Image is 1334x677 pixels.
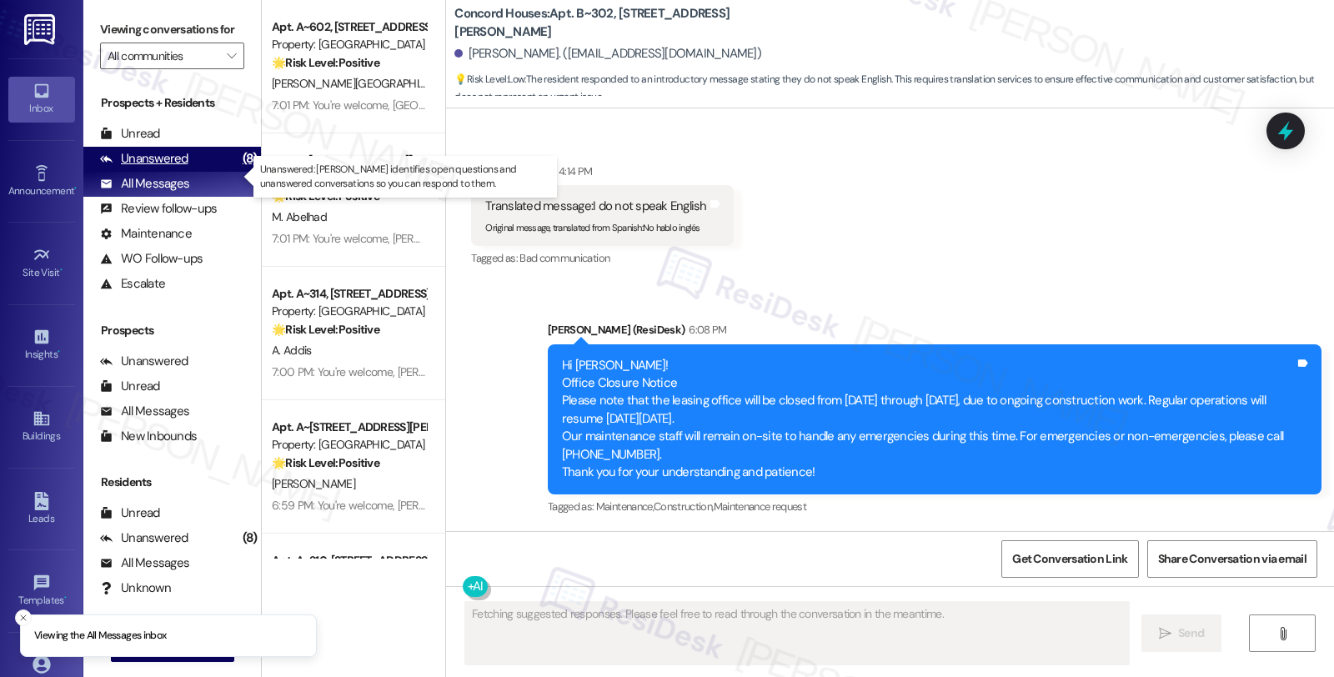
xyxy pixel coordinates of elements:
[562,357,1295,482] div: Hi [PERSON_NAME]! Office Closure Notice Please note that the leasing office will be closed from [...
[1158,550,1306,568] span: Share Conversation via email
[714,499,807,514] span: Maintenance request
[8,323,75,368] a: Insights •
[100,504,160,522] div: Unread
[272,303,426,320] div: Property: [GEOGRAPHIC_DATA]
[465,602,1129,664] textarea: Fetching suggested responses. Please feel free to read through the conversation in the meantime.
[272,364,484,379] div: 7:00 PM: You're welcome, [PERSON_NAME]!
[548,494,1321,519] div: Tagged as:
[485,198,706,215] div: Translated message: I do not speak English
[8,569,75,614] a: Templates •
[1001,540,1138,578] button: Get Conversation Link
[272,76,461,91] span: [PERSON_NAME][GEOGRAPHIC_DATA]
[100,579,171,597] div: Unknown
[64,592,67,604] span: •
[454,5,788,41] b: Concord Houses: Apt. B~302, [STREET_ADDRESS][PERSON_NAME]
[83,474,261,491] div: Residents
[100,554,189,572] div: All Messages
[272,343,311,358] span: A. Addis
[8,487,75,532] a: Leads
[100,353,188,370] div: Unanswered
[108,43,218,69] input: All communities
[100,175,189,193] div: All Messages
[272,152,426,169] div: Apt. B~[STREET_ADDRESS][PERSON_NAME]
[485,222,700,233] sub: Original message, translated from Spanish : No hablo inglés
[471,163,733,186] div: [PERSON_NAME]
[1012,550,1127,568] span: Get Conversation Link
[24,14,58,45] img: ResiDesk Logo
[454,71,1334,107] span: : The resident responded to an introductory message stating they do not speak English. This requi...
[8,77,75,122] a: Inbox
[60,264,63,276] span: •
[272,419,426,436] div: Apt. A~[STREET_ADDRESS][PERSON_NAME]
[238,146,262,172] div: (8)
[100,428,197,445] div: New Inbounds
[272,436,426,454] div: Property: [GEOGRAPHIC_DATA]
[100,200,217,218] div: Review follow-ups
[519,251,609,265] span: Bad communication
[15,609,32,626] button: Close toast
[454,45,761,63] div: [PERSON_NAME]. ([EMAIL_ADDRESS][DOMAIN_NAME])
[1159,627,1171,640] i: 
[272,36,426,53] div: Property: [GEOGRAPHIC_DATA]
[260,163,550,191] p: Unanswered: [PERSON_NAME] identifies open questions and unanswered conversations so you can respo...
[454,73,524,86] strong: 💡 Risk Level: Low
[83,94,261,112] div: Prospects + Residents
[272,188,379,203] strong: 🌟 Risk Level: Positive
[272,231,955,246] div: 7:01 PM: You're welcome, [PERSON_NAME]! If you ever need anything in the future, please don't hes...
[34,629,167,644] p: Viewing the All Messages inbox
[272,285,426,303] div: Apt. A~314, [STREET_ADDRESS][PERSON_NAME]
[272,552,426,569] div: Apt. A~210, [STREET_ADDRESS][PERSON_NAME]
[58,346,60,358] span: •
[100,403,189,420] div: All Messages
[272,55,379,70] strong: 🌟 Risk Level: Positive
[471,246,733,270] div: Tagged as:
[272,476,355,491] span: [PERSON_NAME]
[272,455,379,470] strong: 🌟 Risk Level: Positive
[100,150,188,168] div: Unanswered
[548,321,1321,344] div: [PERSON_NAME] (ResiDesk)
[272,18,426,36] div: Apt. A~602, [STREET_ADDRESS][PERSON_NAME]
[238,525,262,551] div: (8)
[685,321,726,338] div: 6:08 PM
[74,183,77,194] span: •
[227,49,236,63] i: 
[596,499,654,514] span: Maintenance ,
[1178,624,1204,642] span: Send
[100,529,188,547] div: Unanswered
[554,163,592,180] div: 4:14 PM
[8,404,75,449] a: Buildings
[100,125,160,143] div: Unread
[100,378,160,395] div: Unread
[272,322,379,337] strong: 🌟 Risk Level: Positive
[654,499,714,514] span: Construction ,
[272,498,1043,513] div: 6:59 PM: You're welcome, [PERSON_NAME]😊 If you have any questions or need anything at all, please...
[1147,540,1317,578] button: Share Conversation via email
[8,241,75,286] a: Site Visit •
[1141,614,1222,652] button: Send
[272,98,871,113] div: 7:01 PM: You're welcome, [GEOGRAPHIC_DATA]! If you ever need anything in the future, please don't...
[272,209,327,224] span: M. Abelhad
[100,275,165,293] div: Escalate
[100,17,244,43] label: Viewing conversations for
[100,250,203,268] div: WO Follow-ups
[1276,627,1289,640] i: 
[100,225,192,243] div: Maintenance
[83,322,261,339] div: Prospects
